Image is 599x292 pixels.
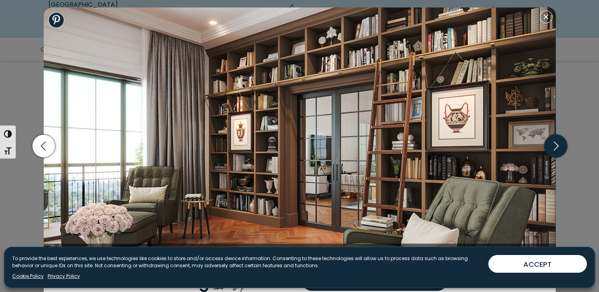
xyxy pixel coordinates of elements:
[540,11,553,23] button: Close modal
[48,12,64,28] a: Share to Pinterest
[12,255,482,269] p: To provide the best experiences, we use technologies like cookies to store and/or access device i...
[44,7,556,263] img: Custom library book shelves with rolling wood ladder and LED lighting
[48,273,80,280] a: Privacy Policy
[488,255,587,273] button: ACCEPT
[12,273,44,280] a: Cookie Policy
[44,244,556,263] figcaption: Library wall with built-in ladder and dark woodgrain shelving.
